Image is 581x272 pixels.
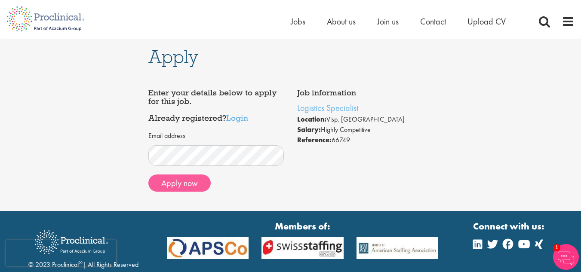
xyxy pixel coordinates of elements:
strong: Members of: [167,220,438,233]
h4: Enter your details below to apply for this job. Already registered? [148,89,284,122]
strong: Location: [297,115,326,124]
li: 66749 [297,135,433,145]
a: Logistics Specialist [297,102,358,113]
span: 1 [553,244,560,251]
strong: Reference: [297,135,332,144]
a: Upload CV [467,16,506,27]
h4: Job information [297,89,433,97]
div: © 2023 Proclinical | All Rights Reserved [28,224,138,270]
li: Visp, [GEOGRAPHIC_DATA] [297,114,433,125]
iframe: reCAPTCHA [6,240,116,266]
li: Highly Competitive [297,125,433,135]
strong: Connect with us: [473,220,546,233]
strong: Salary: [297,125,321,134]
a: About us [327,16,356,27]
label: Email address [148,131,185,141]
img: APSCo [255,237,350,259]
a: Jobs [291,16,305,27]
img: Chatbot [553,244,579,270]
button: Apply now [148,174,211,192]
span: Apply [148,45,198,68]
a: Contact [420,16,446,27]
a: Join us [377,16,399,27]
img: Proclinical Recruitment [28,224,114,260]
img: APSCo [160,237,255,259]
a: Login [226,113,248,123]
img: APSCo [350,237,445,259]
